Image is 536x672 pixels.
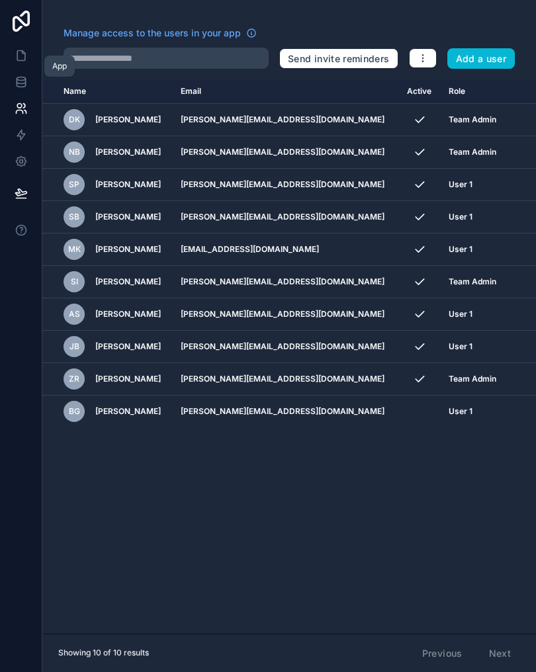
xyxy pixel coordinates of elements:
[95,374,161,384] span: [PERSON_NAME]
[69,374,79,384] span: ZR
[69,309,80,319] span: AS
[95,276,161,287] span: [PERSON_NAME]
[173,266,399,298] td: [PERSON_NAME][EMAIL_ADDRESS][DOMAIN_NAME]
[69,147,80,157] span: NB
[69,179,79,190] span: SP
[58,648,149,658] span: Showing 10 of 10 results
[69,114,80,125] span: DK
[95,114,161,125] span: [PERSON_NAME]
[95,341,161,352] span: [PERSON_NAME]
[449,341,472,352] span: User 1
[173,363,399,396] td: [PERSON_NAME][EMAIL_ADDRESS][DOMAIN_NAME]
[95,309,161,319] span: [PERSON_NAME]
[69,212,79,222] span: SB
[69,341,79,352] span: JB
[399,79,441,104] th: Active
[95,147,161,157] span: [PERSON_NAME]
[173,104,399,136] td: [PERSON_NAME][EMAIL_ADDRESS][DOMAIN_NAME]
[449,276,496,287] span: Team Admin
[447,48,515,69] button: Add a user
[42,79,536,634] div: scrollable content
[64,26,257,40] a: Manage access to the users in your app
[173,79,399,104] th: Email
[449,212,472,222] span: User 1
[95,244,161,255] span: [PERSON_NAME]
[173,169,399,201] td: [PERSON_NAME][EMAIL_ADDRESS][DOMAIN_NAME]
[173,298,399,331] td: [PERSON_NAME][EMAIL_ADDRESS][DOMAIN_NAME]
[173,396,399,428] td: [PERSON_NAME][EMAIL_ADDRESS][DOMAIN_NAME]
[279,48,398,69] button: Send invite reminders
[449,309,472,319] span: User 1
[69,406,80,417] span: BG
[95,212,161,222] span: [PERSON_NAME]
[449,244,472,255] span: User 1
[42,79,173,104] th: Name
[173,136,399,169] td: [PERSON_NAME][EMAIL_ADDRESS][DOMAIN_NAME]
[173,331,399,363] td: [PERSON_NAME][EMAIL_ADDRESS][DOMAIN_NAME]
[52,61,67,71] div: App
[64,26,241,40] span: Manage access to the users in your app
[95,406,161,417] span: [PERSON_NAME]
[95,179,161,190] span: [PERSON_NAME]
[441,79,506,104] th: Role
[449,179,472,190] span: User 1
[173,233,399,266] td: [EMAIL_ADDRESS][DOMAIN_NAME]
[173,201,399,233] td: [PERSON_NAME][EMAIL_ADDRESS][DOMAIN_NAME]
[68,244,81,255] span: MK
[449,374,496,384] span: Team Admin
[449,114,496,125] span: Team Admin
[449,147,496,157] span: Team Admin
[71,276,78,287] span: SI
[449,406,472,417] span: User 1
